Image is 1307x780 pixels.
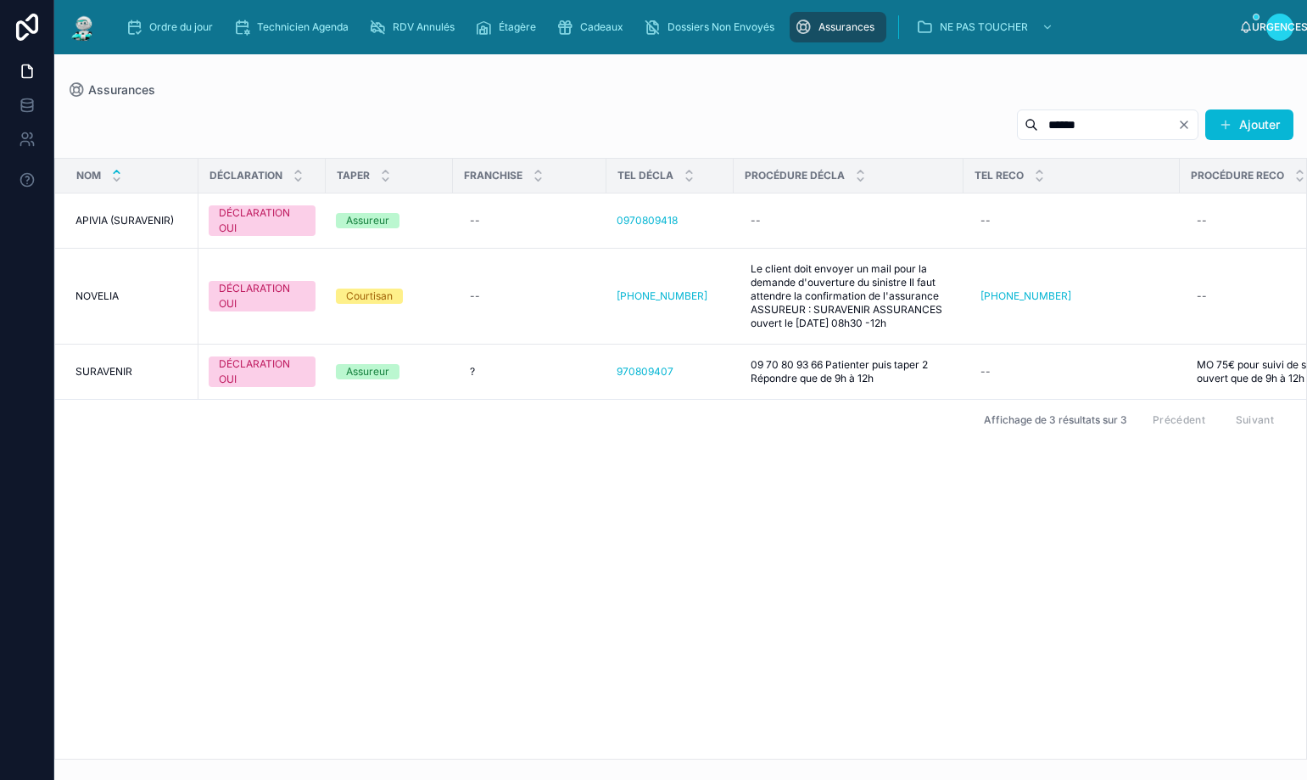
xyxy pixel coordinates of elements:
[980,289,1071,302] font: [PHONE_NUMBER]
[75,289,119,302] font: NOVELIA
[818,20,874,33] font: Assurances
[336,364,443,379] a: Assureur
[974,283,1170,310] a: [PHONE_NUMBER]
[1197,214,1207,227] font: --
[617,365,723,379] a: 970809407
[219,357,290,385] font: DÉCLARATION OUI
[617,169,673,182] font: TEL DÉCLA
[617,214,723,227] a: 0970809418
[464,169,522,182] font: FRANCHISE
[499,20,536,33] font: Étagère
[1239,117,1280,132] font: Ajouter
[744,351,953,392] a: 09 70 80 93 66 Patienter puis taper 2 Répondre que de 9h à 12h
[984,413,1127,426] font: Affichage de 3 résultats sur 3
[120,12,225,42] a: Ordre du jour
[974,358,1170,385] a: --
[209,169,282,182] font: DÉCLARATION
[219,206,290,234] font: DÉCLARATION OUI
[88,82,155,97] font: Assurances
[1205,109,1293,140] button: Ajouter
[617,289,707,303] a: [PHONE_NUMBER]
[744,207,953,234] a: --
[617,365,673,379] a: 970809407
[257,20,349,33] font: Technicien Agenda
[617,289,707,302] font: [PHONE_NUMBER]
[1177,118,1198,132] button: Clair
[470,365,475,378] font: ?
[68,81,155,98] a: Assurances
[219,282,290,310] font: DÉCLARATION OUI
[470,214,480,227] font: --
[617,289,723,303] a: [PHONE_NUMBER]
[470,12,548,42] a: Étagère
[112,8,1239,46] div: contenu déroulant
[580,20,623,33] font: Cadeaux
[751,214,761,227] font: --
[617,214,678,227] a: 0970809418
[745,169,845,182] font: PROCÉDURE DÉCLA
[336,289,443,304] a: Courtisan
[337,169,370,182] font: TAPER
[75,365,188,379] a: SURAVENIR
[393,20,455,33] font: RDV Annulés
[639,12,786,42] a: Dossiers Non Envoyés
[667,20,774,33] font: Dossiers Non Envoyés
[336,213,443,228] a: Assureur
[974,207,1170,234] a: --
[75,365,132,378] font: SURAVENIR
[149,20,213,33] font: Ordre du jour
[751,358,930,384] font: 09 70 80 93 66 Patienter puis taper 2 Répondre que de 9h à 12h
[1197,289,1207,302] font: --
[346,214,389,227] font: Assureur
[75,289,188,303] a: NOVELIA
[364,12,466,42] a: RDV Annulés
[980,289,1071,303] a: [PHONE_NUMBER]
[790,12,886,42] a: Assurances
[209,356,316,387] a: DÉCLARATION OUI
[346,365,389,378] font: Assureur
[975,169,1024,182] font: TEL RECO
[911,12,1062,42] a: NE PAS TOUCHER
[76,169,101,182] font: Nom
[228,12,360,42] a: Technicien Agenda
[463,207,596,234] a: --
[980,365,991,378] font: --
[744,255,953,337] a: Le client doit envoyer un mail pour la demande d'ouverture du sinistre Il faut attendre la confir...
[209,281,316,311] a: DÉCLARATION OUI
[209,205,316,236] a: DÉCLARATION OUI
[980,214,991,227] font: --
[1191,169,1284,182] font: PROCÉDURE RECO
[751,262,945,329] font: Le client doit envoyer un mail pour la demande d'ouverture du sinistre Il faut attendre la confir...
[470,289,480,302] font: --
[68,14,98,41] img: Logo de l'application
[346,289,393,302] font: Courtisan
[940,20,1028,33] font: NE PAS TOUCHER
[75,214,188,227] a: APIVIA (SURAVENIR)
[75,214,174,227] font: APIVIA (SURAVENIR)
[551,12,635,42] a: Cadeaux
[463,283,596,310] a: --
[463,358,596,385] a: ?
